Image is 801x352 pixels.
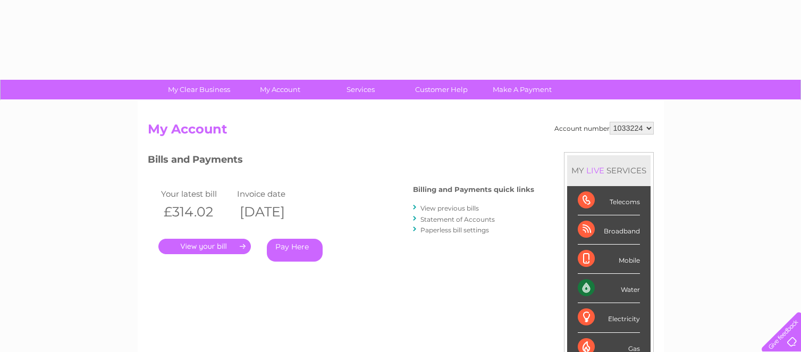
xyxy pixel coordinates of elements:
div: Electricity [578,303,640,332]
td: Your latest bill [158,187,235,201]
a: . [158,239,251,254]
a: Services [317,80,404,99]
div: Water [578,274,640,303]
a: Paperless bill settings [420,226,489,234]
a: My Clear Business [155,80,243,99]
div: MY SERVICES [567,155,651,186]
a: Statement of Accounts [420,215,495,223]
h4: Billing and Payments quick links [413,186,534,194]
div: Mobile [578,245,640,274]
a: My Account [236,80,324,99]
div: Account number [554,122,654,135]
a: View previous bills [420,204,479,212]
th: £314.02 [158,201,235,223]
a: Pay Here [267,239,323,262]
div: Telecoms [578,186,640,215]
h2: My Account [148,122,654,142]
td: Invoice date [234,187,311,201]
div: Broadband [578,215,640,245]
a: Make A Payment [478,80,566,99]
a: Customer Help [398,80,485,99]
th: [DATE] [234,201,311,223]
div: LIVE [584,165,606,175]
h3: Bills and Payments [148,152,534,171]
